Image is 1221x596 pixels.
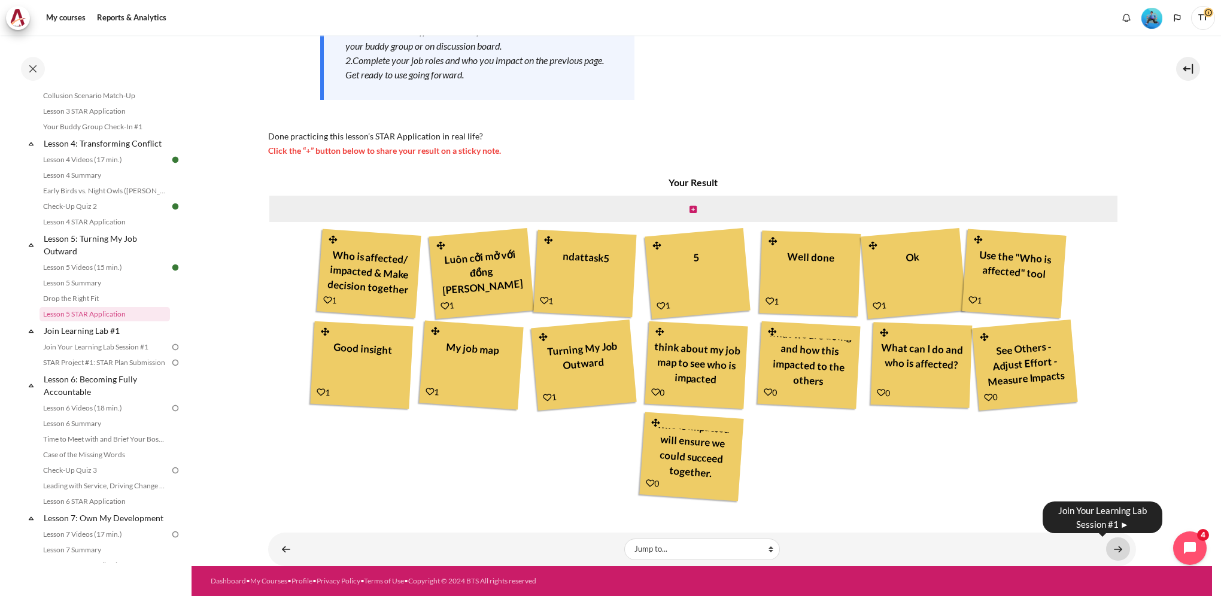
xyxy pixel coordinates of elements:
a: ◄ Drop the Right Fit [274,537,298,561]
div: Level #3 [1141,7,1162,29]
img: To do [170,342,181,352]
a: Your Buddy Group Check-In #1 [40,120,170,134]
div: • • • • • [211,576,760,586]
div: 1 [873,299,887,312]
a: Leading with Service, Driving Change (Pucknalin's Story) [40,479,170,493]
i: Add a Like [657,302,666,311]
i: Drag and drop this note [327,235,338,244]
i: Add a Like [873,302,882,311]
div: ndattask5 [540,244,630,298]
span: Collapse [25,512,37,524]
a: Terms of Use [364,576,404,585]
div: Use the "Who is affected" tool [970,244,1059,299]
a: Privacy Policy [317,576,360,585]
div: 1 [542,390,557,404]
div: See Others - Adjust Effort - Measure Impacts [979,335,1070,391]
a: Lesson 6: Becoming Fully Accountable [42,371,170,400]
a: User menu [1191,6,1215,30]
i: Drag and drop this note [768,237,779,246]
img: To do [170,357,181,368]
div: 1.Use the “Who is Affected” tool before the next Lesson & share with your buddy group or on discu... [345,25,613,53]
div: Turning My Job Outward [538,335,629,391]
a: Join Your Learning Lab Session #1 [40,340,170,354]
div: think about my job map to see who is impacted [652,336,741,390]
div: 1 [317,385,330,399]
img: To do [170,529,181,540]
i: Drag and drop this note [654,327,665,336]
div: What can I do and who is affected? [877,336,965,389]
a: Architeck Architeck [6,6,36,30]
img: Done [170,201,181,212]
img: Done [170,154,181,165]
span: Click the “+” button below to share your result on a sticky note. [268,145,501,156]
a: Early Birds vs. Night Owls ([PERSON_NAME]'s Story) [40,184,170,198]
div: 1 [323,293,337,306]
span: TT [1191,6,1215,30]
a: Collusion Scenario Match-Up [40,89,170,103]
span: Done practicing this lesson’s STAR Application in real life? [268,131,483,141]
i: Drag and drop this note [435,241,447,250]
a: Lesson 7 Summary [40,543,170,557]
div: 2.Complete your job roles and who you impact on the previous page. Get ready to use going forward. [345,53,613,82]
i: Drag and drop this note [543,236,554,245]
div: 1 [968,293,982,306]
a: My courses [42,6,90,30]
a: Lesson 4: Transforming Conflict [42,135,170,151]
i: Add a Like [968,296,977,305]
div: Who is affected/ impacted & Make decision together [324,244,414,299]
i: Add a Like [983,393,992,402]
img: To do [170,465,181,476]
i: Drag and drop this note [537,333,549,342]
i: Add a Like [540,296,549,305]
i: Add a Like [646,479,655,488]
a: Lesson 6 STAR Application [40,494,170,509]
div: 0 [646,476,660,489]
i: Add a Like [877,388,885,397]
div: My job map [426,335,516,391]
i: Add a Like [764,388,773,397]
div: Show notification window with no new notifications [1117,9,1135,27]
a: Check-Up Quiz 2 [40,199,170,214]
a: Lesson 5 Summary [40,276,170,290]
img: Done [170,262,181,273]
div: 0 [983,390,998,404]
img: Level #3 [1141,8,1162,29]
a: Lesson 5: Turning My Job Outward [42,230,170,259]
div: 1 [540,294,554,307]
a: Case of the Missing Words [40,448,170,462]
div: 0 [764,385,777,399]
a: Dashboard [211,576,246,585]
i: Drag and drop this note [430,327,441,336]
a: Check-Up Quiz 3 [40,463,170,478]
a: Lesson 5 STAR Application [40,307,170,321]
a: Lesson 5 Videos (15 min.) [40,260,170,275]
img: To do [170,403,181,413]
a: Profile [291,576,312,585]
a: Drop the Right Fit [40,291,170,306]
i: Drag and drop this note [650,418,661,427]
i: Drag and drop this note [979,333,990,342]
div: 1 [657,299,671,312]
i: Create new note in this column [690,205,697,214]
i: Drag and drop this note [879,329,889,337]
a: Lesson 7 STAR Application [40,558,170,573]
div: 0 [876,386,890,399]
i: Add a Like [766,297,774,305]
a: Lesson 7 Videos (17 min.) [40,527,170,542]
button: Languages [1168,9,1186,27]
h4: Your Result [268,175,1119,190]
div: 5 [652,243,743,300]
div: Join Your Learning Lab Session #1 ► [1043,501,1162,533]
a: Lesson 6 Videos (18 min.) [40,401,170,415]
i: Drag and drop this note [320,327,330,336]
a: Lesson 3 STAR Application [40,104,170,118]
a: Time to Meet with and Brief Your Boss #1 [40,432,170,446]
i: Add a Like [426,387,435,396]
div: always think about what we are doing and how this impacted to the others [764,336,854,390]
a: My Courses [250,576,287,585]
i: Add a Like [542,393,551,402]
div: Luôn cởi mở với đồng [PERSON_NAME] [436,243,527,300]
i: Add a Like [323,296,332,305]
a: Level #3 [1137,7,1167,29]
a: Copyright © 2024 BTS All rights reserved [408,576,536,585]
